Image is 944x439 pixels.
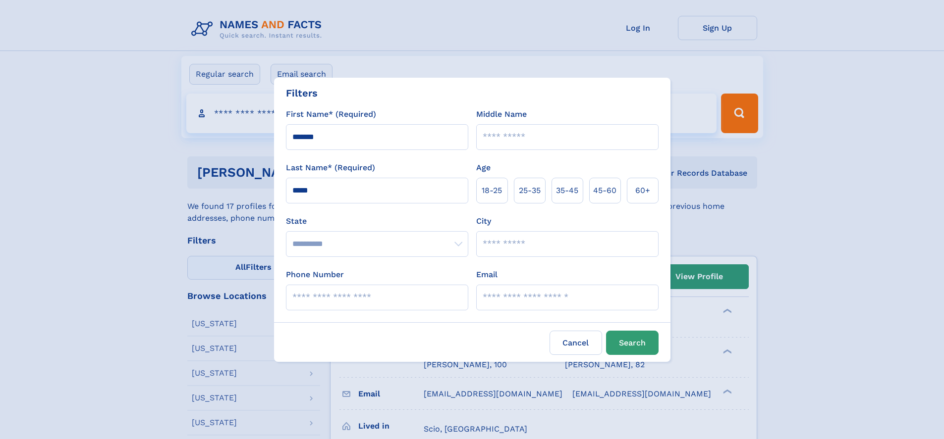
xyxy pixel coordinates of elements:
[476,108,527,120] label: Middle Name
[606,331,659,355] button: Search
[476,162,491,174] label: Age
[476,215,491,227] label: City
[556,185,578,196] span: 35‑45
[476,269,498,281] label: Email
[286,269,344,281] label: Phone Number
[286,215,468,227] label: State
[482,185,502,196] span: 18‑25
[286,162,375,174] label: Last Name* (Required)
[286,86,318,100] div: Filters
[635,185,650,196] span: 60+
[550,331,602,355] label: Cancel
[593,185,616,196] span: 45‑60
[519,185,541,196] span: 25‑35
[286,108,376,120] label: First Name* (Required)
